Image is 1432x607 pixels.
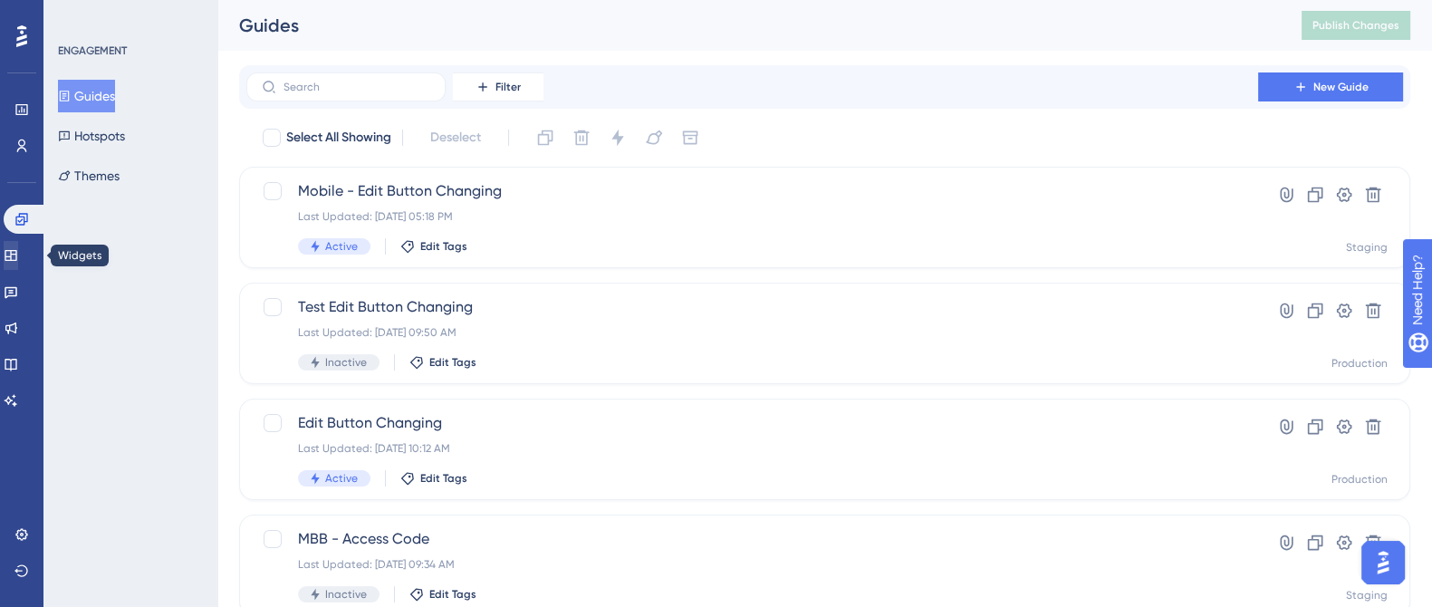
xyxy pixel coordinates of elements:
[429,587,476,602] span: Edit Tags
[453,72,543,101] button: Filter
[58,43,127,58] div: ENGAGEMENT
[298,557,1206,572] div: Last Updated: [DATE] 09:34 AM
[325,587,367,602] span: Inactive
[409,355,476,370] button: Edit Tags
[284,81,430,93] input: Search
[1258,72,1403,101] button: New Guide
[58,159,120,192] button: Themes
[430,127,481,149] span: Deselect
[1331,472,1388,487] div: Production
[420,471,467,486] span: Edit Tags
[1356,535,1410,590] iframe: UserGuiding AI Assistant Launcher
[298,528,1206,550] span: MBB - Access Code
[400,239,467,254] button: Edit Tags
[420,239,467,254] span: Edit Tags
[325,471,358,486] span: Active
[400,471,467,486] button: Edit Tags
[414,121,497,154] button: Deselect
[409,587,476,602] button: Edit Tags
[1346,588,1388,602] div: Staging
[298,296,1206,318] span: Test Edit Button Changing
[1302,11,1410,40] button: Publish Changes
[58,120,125,152] button: Hotspots
[298,209,1206,224] div: Last Updated: [DATE] 05:18 PM
[298,412,1206,434] span: Edit Button Changing
[495,80,521,94] span: Filter
[58,80,115,112] button: Guides
[325,355,367,370] span: Inactive
[1313,80,1369,94] span: New Guide
[298,325,1206,340] div: Last Updated: [DATE] 09:50 AM
[298,441,1206,456] div: Last Updated: [DATE] 10:12 AM
[286,127,391,149] span: Select All Showing
[1331,356,1388,371] div: Production
[1346,240,1388,255] div: Staging
[43,5,113,26] span: Need Help?
[325,239,358,254] span: Active
[429,355,476,370] span: Edit Tags
[298,180,1206,202] span: Mobile - Edit Button Changing
[1312,18,1399,33] span: Publish Changes
[239,13,1256,38] div: Guides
